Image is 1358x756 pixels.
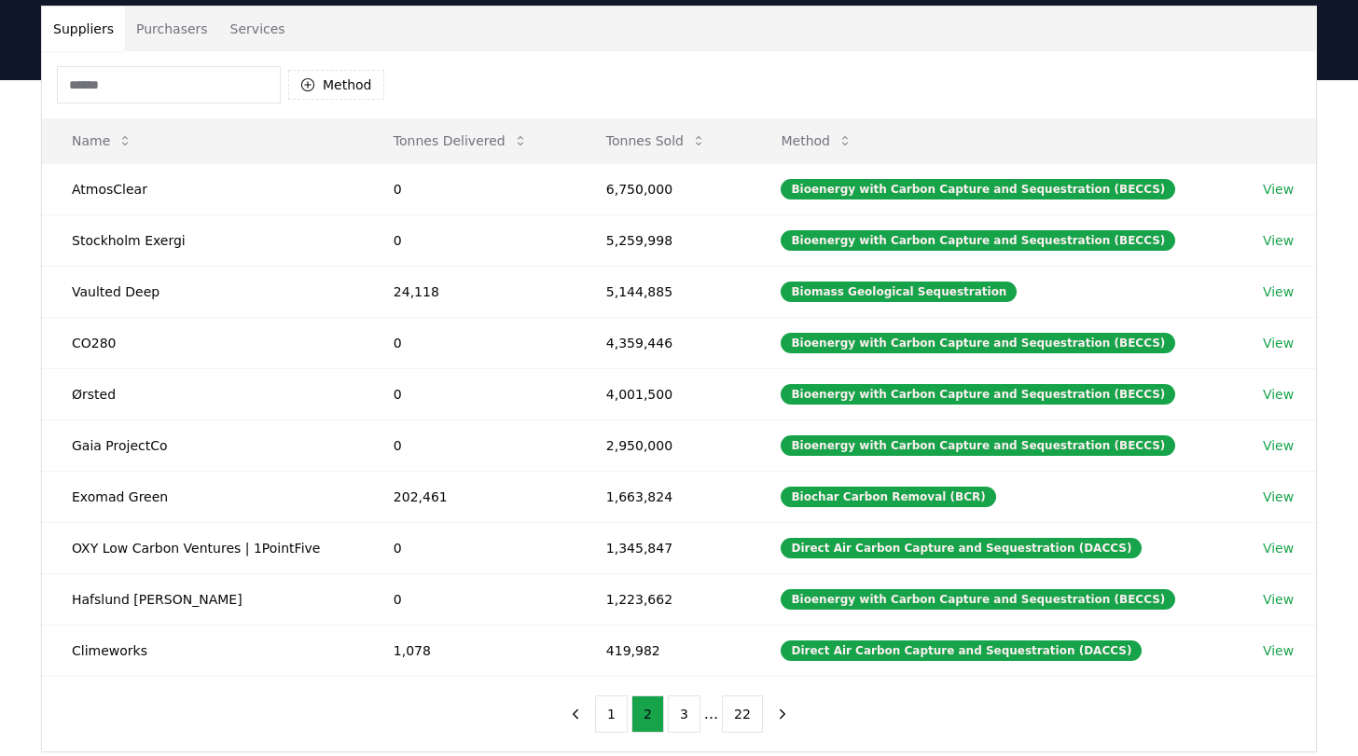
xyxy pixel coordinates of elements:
[1263,436,1294,455] a: View
[42,317,364,368] td: CO280
[364,522,576,573] td: 0
[576,471,752,522] td: 1,663,824
[781,333,1175,353] div: Bioenergy with Carbon Capture and Sequestration (BECCS)
[576,419,752,471] td: 2,950,000
[125,7,219,51] button: Purchasers
[766,122,867,159] button: Method
[781,384,1175,405] div: Bioenergy with Carbon Capture and Sequestration (BECCS)
[595,695,628,733] button: 1
[288,70,384,100] button: Method
[576,214,752,266] td: 5,259,998
[1263,590,1294,609] a: View
[576,266,752,317] td: 5,144,885
[57,122,147,159] button: Name
[1263,334,1294,352] a: View
[591,122,721,159] button: Tonnes Sold
[722,695,763,733] button: 22
[781,179,1175,199] div: Bioenergy with Carbon Capture and Sequestration (BECCS)
[576,625,752,676] td: 419,982
[364,573,576,625] td: 0
[1263,385,1294,404] a: View
[364,471,576,522] td: 202,461
[631,695,664,733] button: 2
[576,317,752,368] td: 4,359,446
[364,625,576,676] td: 1,078
[576,522,752,573] td: 1,345,847
[42,573,364,625] td: Hafslund [PERSON_NAME]
[560,695,591,733] button: previous page
[364,266,576,317] td: 24,118
[704,703,718,725] li: ...
[42,625,364,676] td: Climeworks
[1263,488,1294,506] a: View
[42,266,364,317] td: Vaulted Deep
[42,368,364,419] td: Ørsted
[364,317,576,368] td: 0
[576,163,752,214] td: 6,750,000
[576,573,752,625] td: 1,223,662
[42,163,364,214] td: AtmosClear
[767,695,798,733] button: next page
[42,471,364,522] td: Exomad Green
[1263,282,1294,301] a: View
[219,7,297,51] button: Services
[781,640,1142,661] div: Direct Air Carbon Capture and Sequestration (DACCS)
[42,419,364,471] td: Gaia ProjectCo
[781,230,1175,251] div: Bioenergy with Carbon Capture and Sequestration (BECCS)
[42,214,364,266] td: Stockholm Exergi
[781,435,1175,456] div: Bioenergy with Carbon Capture and Sequestration (BECCS)
[576,368,752,419] td: 4,001,500
[781,589,1175,610] div: Bioenergy with Carbon Capture and Sequestration (BECCS)
[1263,641,1294,660] a: View
[781,487,995,507] div: Biochar Carbon Removal (BCR)
[42,7,125,51] button: Suppliers
[364,419,576,471] td: 0
[781,538,1142,558] div: Direct Air Carbon Capture and Sequestration (DACCS)
[668,695,700,733] button: 3
[781,282,1017,302] div: Biomass Geological Sequestration
[1263,180,1294,199] a: View
[1263,231,1294,250] a: View
[42,522,364,573] td: OXY Low Carbon Ventures | 1PointFive
[379,122,543,159] button: Tonnes Delivered
[364,368,576,419] td: 0
[364,214,576,266] td: 0
[1263,539,1294,557] a: View
[364,163,576,214] td: 0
